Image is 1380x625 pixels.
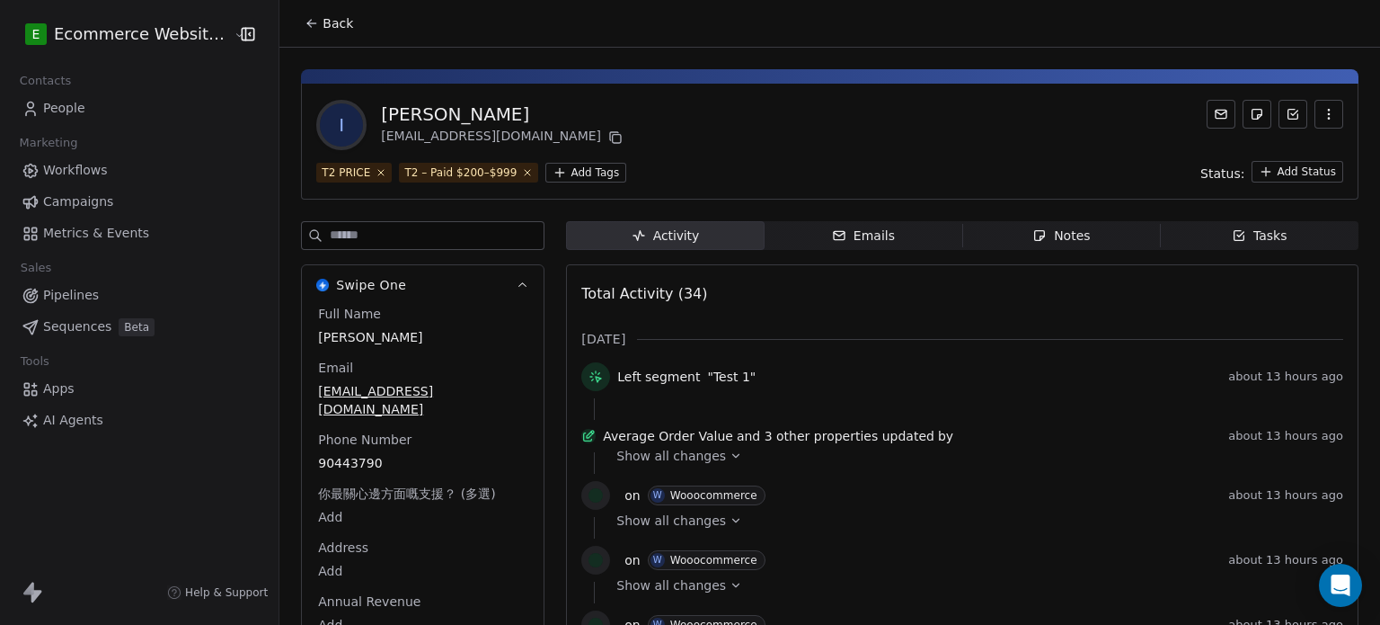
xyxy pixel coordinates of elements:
div: Open Intercom Messenger [1319,564,1362,607]
a: Apps [14,374,264,404]
span: Workflows [43,161,108,180]
span: Metrics & Events [43,224,149,243]
span: Email [314,359,357,377]
span: Help & Support [185,585,268,600]
div: [EMAIL_ADDRESS][DOMAIN_NAME] [381,127,626,148]
button: Swipe OneSwipe One [302,265,544,305]
div: Notes [1032,227,1090,246]
span: Show all changes [616,512,726,530]
a: Show all changes [616,512,1331,530]
span: Tools [13,348,57,375]
a: Show all changes [616,447,1331,465]
span: Show all changes [616,447,726,465]
a: SequencesBeta [14,312,264,342]
span: about 13 hours ago [1228,553,1343,567]
span: Average Order Value [603,427,733,445]
span: Marketing [12,129,85,156]
span: Sales [13,254,59,281]
a: Campaigns [14,187,264,217]
span: Campaigns [43,192,113,211]
span: Apps [43,379,75,398]
span: I [320,103,363,147]
a: Help & Support [167,585,268,600]
div: [PERSON_NAME] [381,102,626,127]
span: Pipelines [43,286,99,305]
span: Sequences [43,317,111,336]
span: Show all changes [616,576,726,594]
span: Add [318,562,527,580]
a: Pipelines [14,281,264,310]
span: 你最關心邊方面嘅支援？ (多選) [314,485,499,503]
button: Back [294,7,364,40]
span: about 13 hours ago [1228,488,1343,503]
div: W [653,488,662,503]
button: Add Tags [545,163,626,183]
span: Total Activity (34) [581,285,707,302]
span: E [32,25,40,43]
span: and 3 other properties updated [737,427,934,445]
a: People [14,94,264,123]
span: "Test 1" [707,368,756,386]
span: Full Name [314,305,385,323]
div: Wooocommerce [670,489,757,502]
a: AI Agents [14,406,264,435]
span: by [938,427,953,445]
span: Ecommerce Website Builder [54,22,229,46]
span: Annual Revenue [314,593,424,611]
span: Swipe One [336,276,406,294]
span: Address [314,539,372,557]
span: Contacts [12,67,79,94]
span: Beta [119,318,155,336]
button: Add Status [1252,161,1343,183]
button: EEcommerce Website Builder [22,19,221,49]
span: Left segment [617,368,700,386]
div: Emails [832,227,895,246]
a: Workflows [14,156,264,185]
div: T2 PRICE [322,165,370,181]
img: Swipe One [316,279,329,291]
div: W [653,553,662,567]
span: on [624,551,640,569]
span: 90443790 [318,454,527,472]
span: on [624,487,640,504]
span: about 13 hours ago [1228,429,1343,443]
div: T2 – Paid $200–$999 [404,165,517,181]
span: about 13 hours ago [1228,370,1343,384]
span: [PERSON_NAME] [318,328,527,346]
a: Metrics & Events [14,219,264,248]
div: Wooocommerce [670,554,757,567]
span: Status: [1200,165,1244,183]
a: Show all changes [616,576,1331,594]
span: Phone Number [314,431,415,449]
span: Back [323,14,353,32]
span: AI Agents [43,411,103,430]
span: Add [318,508,527,526]
span: People [43,99,85,118]
span: [DATE] [581,330,625,348]
div: Tasks [1232,227,1287,246]
span: [EMAIL_ADDRESS][DOMAIN_NAME] [318,382,527,418]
